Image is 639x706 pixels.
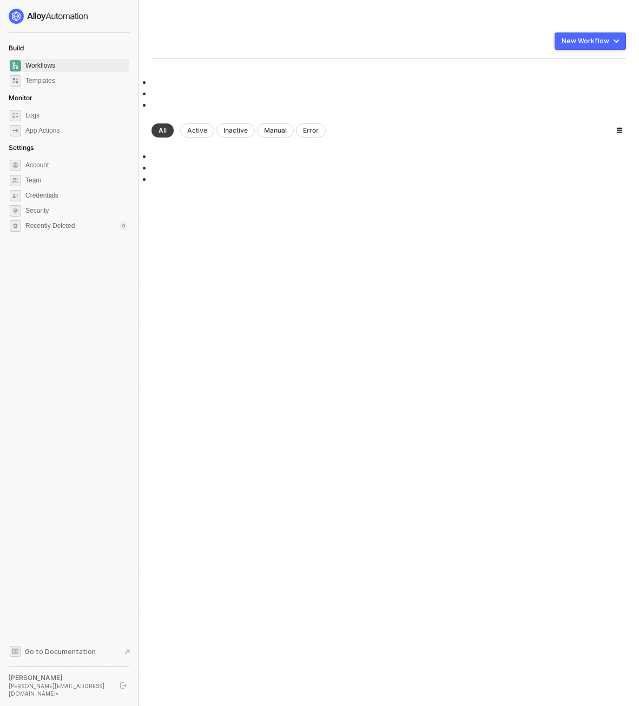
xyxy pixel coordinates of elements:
[151,123,174,138] div: All
[10,220,21,232] span: settings
[25,174,127,187] span: Team
[10,160,21,171] span: settings
[9,645,130,658] a: Knowledge Base
[257,123,294,138] div: Manual
[25,109,127,122] span: Logs
[25,126,60,135] div: App Actions
[10,205,21,217] span: security
[9,44,24,52] span: Build
[25,59,127,72] span: Workflows
[562,37,609,45] div: New Workflow
[216,123,255,138] div: Inactive
[120,221,127,230] div: 0
[555,32,626,50] button: New Workflow
[9,94,32,102] span: Monitor
[180,123,214,138] div: Active
[25,221,75,231] span: Recently Deleted
[122,646,133,657] span: document-arrow
[10,175,21,186] span: team
[9,9,89,24] img: logo
[25,204,127,217] span: Security
[10,110,21,121] span: icon-logs
[9,682,110,697] div: [PERSON_NAME][EMAIL_ADDRESS][DOMAIN_NAME] •
[10,190,21,201] span: credentials
[10,125,21,136] span: icon-app-actions
[9,143,34,152] span: Settings
[120,682,127,689] span: logout
[25,647,96,656] span: Go to Documentation
[9,674,110,682] div: [PERSON_NAME]
[10,646,21,657] span: documentation
[25,159,127,172] span: Account
[10,75,21,87] span: marketplace
[25,74,127,87] span: Templates
[10,60,21,71] span: dashboard
[296,123,326,138] div: Error
[25,189,127,202] span: Credentials
[9,9,129,24] a: logo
